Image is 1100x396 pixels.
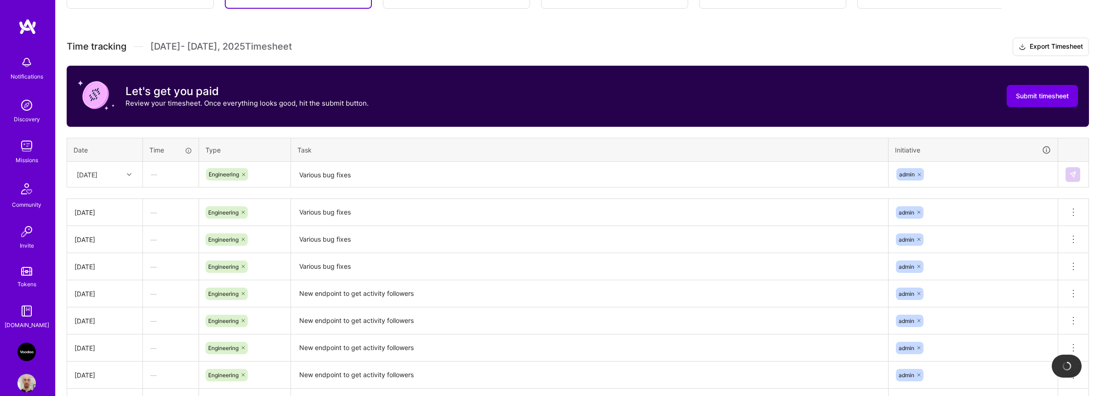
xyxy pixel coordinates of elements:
[1007,85,1078,107] button: Submit timesheet
[67,41,126,52] span: Time tracking
[1016,91,1069,101] span: Submit timesheet
[899,317,914,324] span: admin
[899,263,914,270] span: admin
[143,363,199,387] div: —
[143,336,199,360] div: —
[17,53,36,72] img: bell
[899,171,915,178] span: admin
[208,345,239,351] span: Engineering
[292,227,887,252] textarea: Various bug fixes
[15,343,38,361] a: VooDoo (BeReal): Engineering Execution Squad
[899,372,914,379] span: admin
[899,345,914,351] span: admin
[17,137,36,155] img: teamwork
[18,18,37,35] img: logo
[292,254,887,279] textarea: Various bug fixes
[16,155,38,165] div: Missions
[17,279,36,289] div: Tokens
[208,263,239,270] span: Engineering
[1013,38,1089,56] button: Export Timesheet
[143,282,199,306] div: —
[17,96,36,114] img: discovery
[292,281,887,306] textarea: New endpoint to get activity followers
[21,267,32,276] img: tokens
[74,316,135,326] div: [DATE]
[208,317,239,324] span: Engineering
[16,178,38,200] img: Community
[899,290,914,297] span: admin
[125,85,369,98] h3: Let's get you paid
[74,343,135,353] div: [DATE]
[208,290,239,297] span: Engineering
[292,335,887,361] textarea: New endpoint to get activity followers
[292,163,887,187] textarea: Various bug fixes
[292,308,887,334] textarea: New endpoint to get activity followers
[15,374,38,392] a: User Avatar
[12,200,41,209] div: Community
[899,209,914,216] span: admin
[125,98,369,108] p: Review your timesheet. Once everything looks good, hit the submit button.
[1069,171,1077,178] img: Submit
[143,227,199,252] div: —
[74,370,135,380] div: [DATE]
[17,374,36,392] img: User Avatar
[11,72,43,81] div: Notifications
[17,343,36,361] img: VooDoo (BeReal): Engineering Execution Squad
[14,114,40,124] div: Discovery
[127,172,131,177] i: icon Chevron
[291,138,889,162] th: Task
[143,309,199,333] div: —
[150,41,292,52] span: [DATE] - [DATE] , 2025 Timesheet
[143,162,198,187] div: —
[1019,42,1026,52] i: icon Download
[292,200,887,226] textarea: Various bug fixes
[74,289,135,299] div: [DATE]
[1060,360,1072,372] img: loading
[208,209,239,216] span: Engineering
[895,145,1051,155] div: Initiative
[143,255,199,279] div: —
[17,222,36,241] img: Invite
[74,235,135,244] div: [DATE]
[208,236,239,243] span: Engineering
[77,170,97,179] div: [DATE]
[149,145,192,155] div: Time
[292,362,887,388] textarea: New endpoint to get activity followers
[74,208,135,217] div: [DATE]
[20,241,34,250] div: Invite
[5,320,49,330] div: [DOMAIN_NAME]
[1066,167,1081,182] div: null
[199,138,291,162] th: Type
[209,171,239,178] span: Engineering
[17,302,36,320] img: guide book
[74,262,135,272] div: [DATE]
[67,138,143,162] th: Date
[208,372,239,379] span: Engineering
[143,200,199,225] div: —
[78,77,114,113] img: coin
[899,236,914,243] span: admin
